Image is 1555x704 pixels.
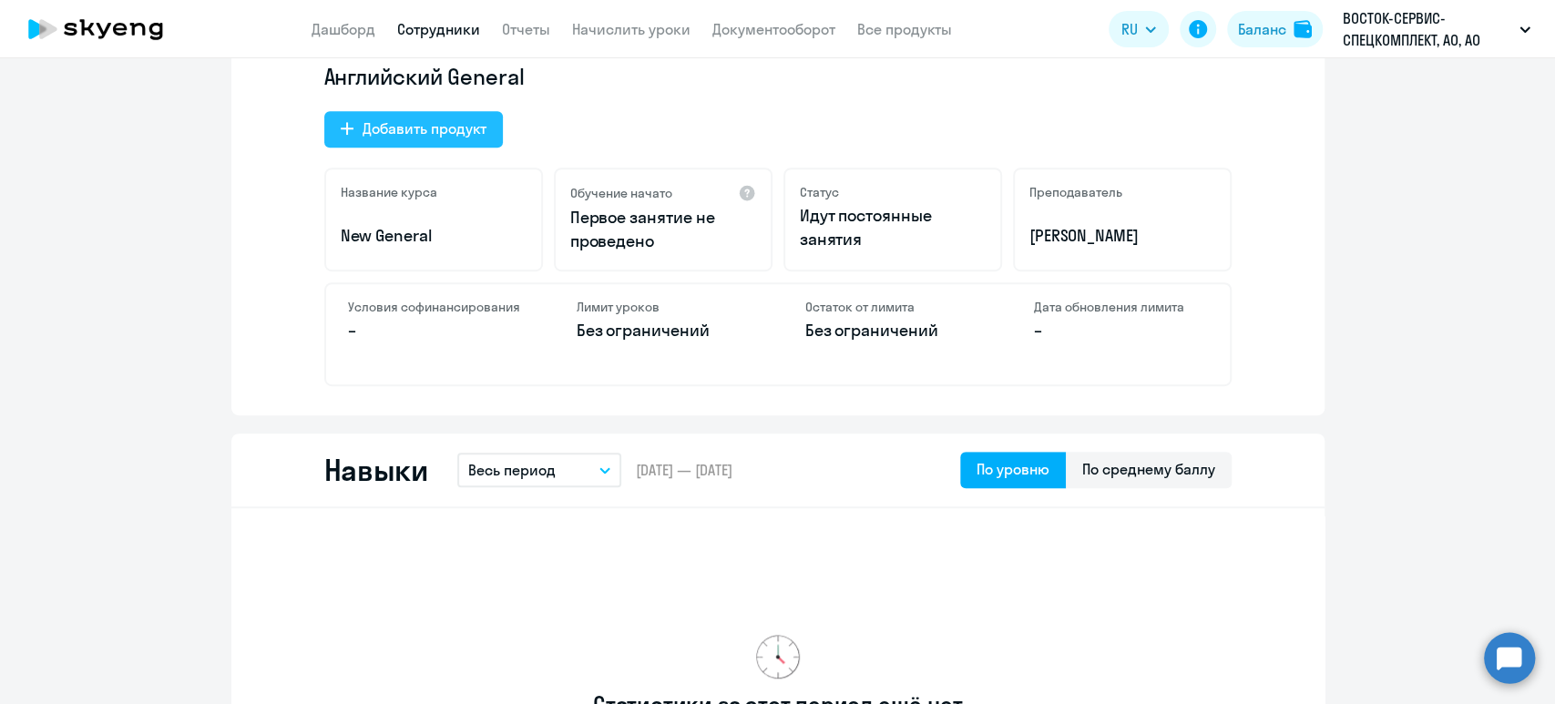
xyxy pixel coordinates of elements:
h4: Лимит уроков [577,299,751,315]
div: Баланс [1238,18,1286,40]
button: RU [1109,11,1169,47]
span: RU [1121,18,1138,40]
p: Первое занятие не проведено [570,206,756,253]
a: Все продукты [857,20,952,38]
a: Дашборд [312,20,375,38]
h4: Условия софинансирования [348,299,522,315]
p: Весь период [468,459,556,481]
div: По среднему баллу [1082,458,1215,480]
p: – [1034,319,1208,342]
a: Документооборот [712,20,835,38]
img: no-data [756,635,800,678]
h4: Дата обновления лимита [1034,299,1208,315]
span: [DATE] — [DATE] [636,460,732,480]
h2: Навыки [324,452,428,488]
button: Балансbalance [1227,11,1323,47]
img: balance [1294,20,1312,38]
span: Английский General [324,62,525,91]
a: Сотрудники [397,20,480,38]
p: Без ограничений [805,319,979,342]
a: Начислить уроки [572,20,691,38]
h5: Статус [800,184,839,200]
p: ВОСТОК-СЕРВИС-СПЕЦКОМПЛЕКТ, АО, АО «ВОСТОК-СЕРВИС-СПЕЦКОМПЛЕКТ» \ ГК Восток Сервис [1343,7,1512,51]
h5: Преподаватель [1029,184,1122,200]
button: Добавить продукт [324,111,503,148]
p: New General [341,224,527,248]
p: [PERSON_NAME] [1029,224,1215,248]
p: Идут постоянные занятия [800,204,986,251]
button: ВОСТОК-СЕРВИС-СПЕЦКОМПЛЕКТ, АО, АО «ВОСТОК-СЕРВИС-СПЕЦКОМПЛЕКТ» \ ГК Восток Сервис [1334,7,1540,51]
button: Весь период [457,453,621,487]
h5: Обучение начато [570,185,672,201]
h4: Остаток от лимита [805,299,979,315]
div: По уровню [977,458,1049,480]
div: Добавить продукт [363,117,486,139]
p: Без ограничений [577,319,751,342]
p: – [348,319,522,342]
h5: Название курса [341,184,437,200]
a: Отчеты [502,20,550,38]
